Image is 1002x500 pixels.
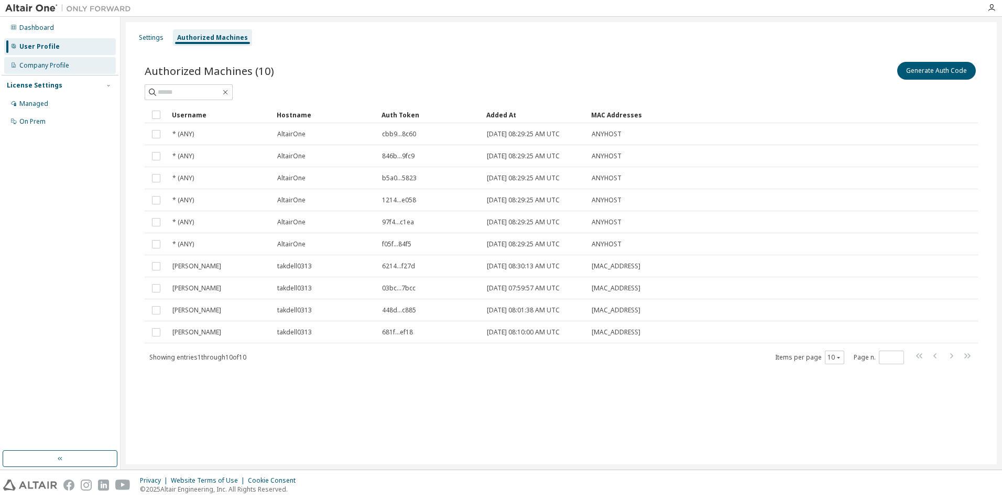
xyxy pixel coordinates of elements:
span: ANYHOST [592,196,622,204]
span: [DATE] 08:29:25 AM UTC [487,174,560,182]
img: instagram.svg [81,480,92,491]
span: takdell0313 [277,306,312,314]
span: cbb9...8c60 [382,130,416,138]
div: On Prem [19,117,46,126]
span: * (ANY) [172,196,194,204]
button: 10 [827,353,842,362]
span: [DATE] 08:29:25 AM UTC [487,218,560,226]
img: youtube.svg [115,480,130,491]
span: AltairOne [277,218,306,226]
span: b5a0...5823 [382,174,417,182]
div: Settings [139,34,164,42]
img: facebook.svg [63,480,74,491]
span: 1214...e058 [382,196,416,204]
span: 681f...ef18 [382,328,413,336]
span: 846b...9fc9 [382,152,415,160]
span: AltairOne [277,174,306,182]
div: Dashboard [19,24,54,32]
span: * (ANY) [172,130,194,138]
span: 97f4...c1ea [382,218,414,226]
span: 03bc...7bcc [382,284,416,292]
span: ANYHOST [592,240,622,248]
span: [MAC_ADDRESS] [592,306,640,314]
span: [DATE] 08:10:00 AM UTC [487,328,560,336]
span: [DATE] 08:29:25 AM UTC [487,240,560,248]
span: [PERSON_NAME] [172,306,221,314]
span: [PERSON_NAME] [172,262,221,270]
div: License Settings [7,81,62,90]
div: Username [172,106,268,123]
span: 448d...c885 [382,306,416,314]
span: ANYHOST [592,174,622,182]
div: Privacy [140,476,171,485]
div: Auth Token [382,106,478,123]
span: * (ANY) [172,174,194,182]
span: [DATE] 08:01:38 AM UTC [487,306,560,314]
div: Cookie Consent [248,476,302,485]
div: MAC Addresses [591,106,868,123]
span: AltairOne [277,196,306,204]
p: © 2025 Altair Engineering, Inc. All Rights Reserved. [140,485,302,494]
div: Hostname [277,106,373,123]
span: ANYHOST [592,130,622,138]
span: AltairOne [277,240,306,248]
span: [DATE] 08:29:25 AM UTC [487,152,560,160]
span: AltairOne [277,130,306,138]
span: [DATE] 08:29:25 AM UTC [487,196,560,204]
span: [DATE] 07:59:57 AM UTC [487,284,560,292]
img: Altair One [5,3,136,14]
span: takdell0313 [277,284,312,292]
span: takdell0313 [277,328,312,336]
span: [MAC_ADDRESS] [592,328,640,336]
img: linkedin.svg [98,480,109,491]
div: User Profile [19,42,60,51]
img: altair_logo.svg [3,480,57,491]
span: [PERSON_NAME] [172,328,221,336]
div: Website Terms of Use [171,476,248,485]
span: * (ANY) [172,152,194,160]
div: Authorized Machines [177,34,248,42]
span: [MAC_ADDRESS] [592,262,640,270]
span: * (ANY) [172,240,194,248]
span: f05f...84f5 [382,240,411,248]
span: Page n. [854,351,904,364]
span: Showing entries 1 through 10 of 10 [149,353,246,362]
div: Added At [486,106,583,123]
span: ANYHOST [592,218,622,226]
span: [MAC_ADDRESS] [592,284,640,292]
span: Items per page [775,351,844,364]
span: Authorized Machines (10) [145,63,274,78]
span: ANYHOST [592,152,622,160]
div: Company Profile [19,61,69,70]
span: [DATE] 08:29:25 AM UTC [487,130,560,138]
span: [DATE] 08:30:13 AM UTC [487,262,560,270]
button: Generate Auth Code [897,62,976,80]
span: 6214...f27d [382,262,415,270]
span: takdell0313 [277,262,312,270]
div: Managed [19,100,48,108]
span: [PERSON_NAME] [172,284,221,292]
span: AltairOne [277,152,306,160]
span: * (ANY) [172,218,194,226]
